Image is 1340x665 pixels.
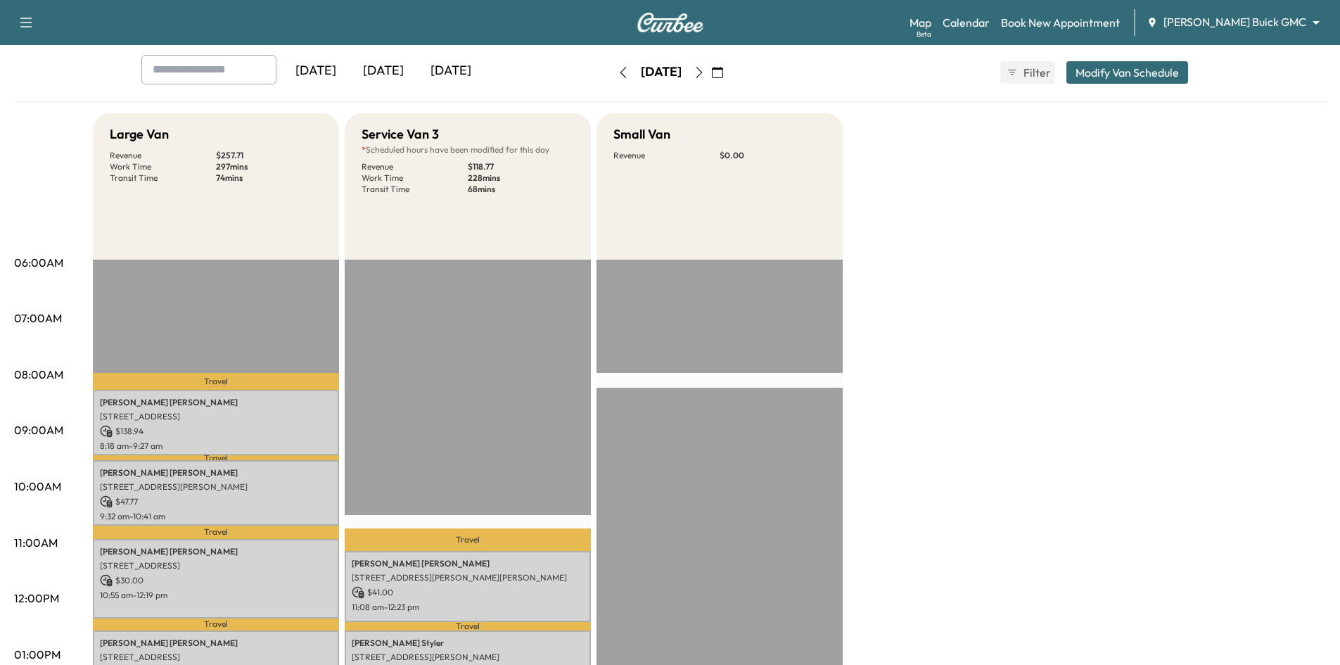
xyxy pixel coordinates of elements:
[100,411,332,422] p: [STREET_ADDRESS]
[352,572,584,583] p: [STREET_ADDRESS][PERSON_NAME][PERSON_NAME]
[14,366,63,383] p: 08:00AM
[100,467,332,479] p: [PERSON_NAME] [PERSON_NAME]
[14,422,63,438] p: 09:00AM
[93,526,339,539] p: Travel
[362,172,468,184] p: Work Time
[637,13,704,32] img: Curbee Logo
[352,602,584,613] p: 11:08 am - 12:23 pm
[641,63,682,81] div: [DATE]
[100,441,332,452] p: 8:18 am - 9:27 am
[100,425,332,438] p: $ 138.94
[1023,64,1049,81] span: Filter
[468,184,574,195] p: 68 mins
[362,125,439,144] h5: Service Van 3
[943,14,990,31] a: Calendar
[1066,61,1188,84] button: Modify Van Schedule
[352,586,584,599] p: $ 41.00
[1001,14,1120,31] a: Book New Appointment
[110,161,216,172] p: Work Time
[216,172,322,184] p: 74 mins
[468,161,574,172] p: $ 118.77
[350,55,417,87] div: [DATE]
[613,125,670,144] h5: Small Van
[100,546,332,557] p: [PERSON_NAME] [PERSON_NAME]
[345,622,591,631] p: Travel
[910,14,931,31] a: MapBeta
[100,560,332,571] p: [STREET_ADDRESS]
[216,161,322,172] p: 297 mins
[613,150,720,161] p: Revenue
[352,638,584,649] p: [PERSON_NAME] Styler
[917,29,931,39] div: Beta
[100,652,332,663] p: [STREET_ADDRESS]
[14,590,59,607] p: 12:00PM
[14,646,60,663] p: 01:00PM
[14,310,62,327] p: 07:00AM
[100,638,332,649] p: [PERSON_NAME] [PERSON_NAME]
[100,511,332,522] p: 9:32 am - 10:41 am
[468,172,574,184] p: 228 mins
[345,528,591,551] p: Travel
[110,172,216,184] p: Transit Time
[362,144,574,156] p: Scheduled hours have been modified for this day
[14,254,63,271] p: 06:00AM
[362,161,468,172] p: Revenue
[417,55,485,87] div: [DATE]
[93,455,339,460] p: Travel
[282,55,350,87] div: [DATE]
[720,150,826,161] p: $ 0.00
[352,652,584,663] p: [STREET_ADDRESS][PERSON_NAME]
[100,495,332,508] p: $ 47.77
[352,558,584,569] p: [PERSON_NAME] [PERSON_NAME]
[93,619,339,631] p: Travel
[1000,61,1055,84] button: Filter
[216,150,322,161] p: $ 257.71
[100,574,332,587] p: $ 30.00
[100,590,332,601] p: 10:55 am - 12:19 pm
[93,373,339,390] p: Travel
[14,534,58,551] p: 11:00AM
[110,150,216,161] p: Revenue
[14,478,61,495] p: 10:00AM
[110,125,169,144] h5: Large Van
[100,481,332,493] p: [STREET_ADDRESS][PERSON_NAME]
[1163,14,1306,30] span: [PERSON_NAME] Buick GMC
[362,184,468,195] p: Transit Time
[100,397,332,408] p: [PERSON_NAME] [PERSON_NAME]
